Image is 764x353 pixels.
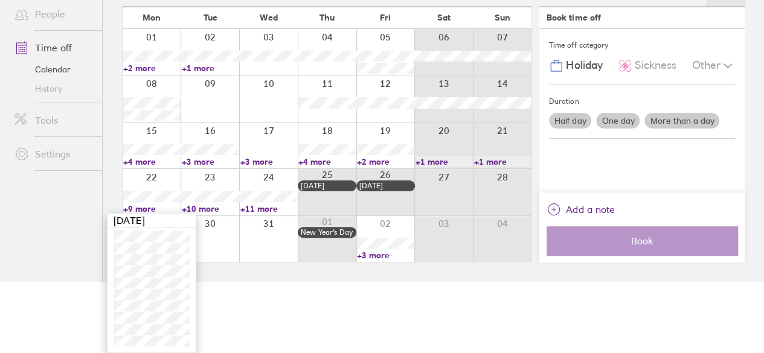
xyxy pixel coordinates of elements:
[5,2,102,26] a: People
[260,13,278,22] span: Wed
[555,235,729,246] span: Book
[437,13,451,22] span: Sat
[549,113,591,129] label: Half day
[123,203,181,214] a: +9 more
[123,156,181,167] a: +4 more
[182,156,239,167] a: +3 more
[596,113,640,129] label: One day
[359,182,412,190] div: [DATE]
[301,228,353,237] div: New Year’s Day
[240,156,297,167] a: +3 more
[566,59,602,72] span: Holiday
[380,13,391,22] span: Fri
[204,13,217,22] span: Tue
[547,13,600,22] div: Book time off
[547,200,614,219] button: Add a note
[5,79,102,98] a: History
[635,59,676,72] span: Sickness
[549,36,735,54] div: Time off category
[301,182,353,190] div: [DATE]
[143,13,161,22] span: Mon
[495,13,510,22] span: Sun
[182,63,239,74] a: +1 more
[5,108,102,132] a: Tools
[644,113,719,129] label: More than a day
[123,63,181,74] a: +2 more
[298,156,356,167] a: +4 more
[566,200,614,219] span: Add a note
[5,36,102,60] a: Time off
[108,214,196,227] div: [DATE]
[319,13,335,22] span: Thu
[547,226,737,255] button: Book
[692,54,735,77] div: Other
[549,92,735,110] div: Duration
[473,156,531,167] a: +1 more
[240,203,297,214] a: +11 more
[357,250,414,261] a: +3 more
[416,156,473,167] a: +1 more
[182,203,239,214] a: +10 more
[5,60,102,79] a: Calendar
[5,142,102,166] a: Settings
[357,156,414,167] a: +2 more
